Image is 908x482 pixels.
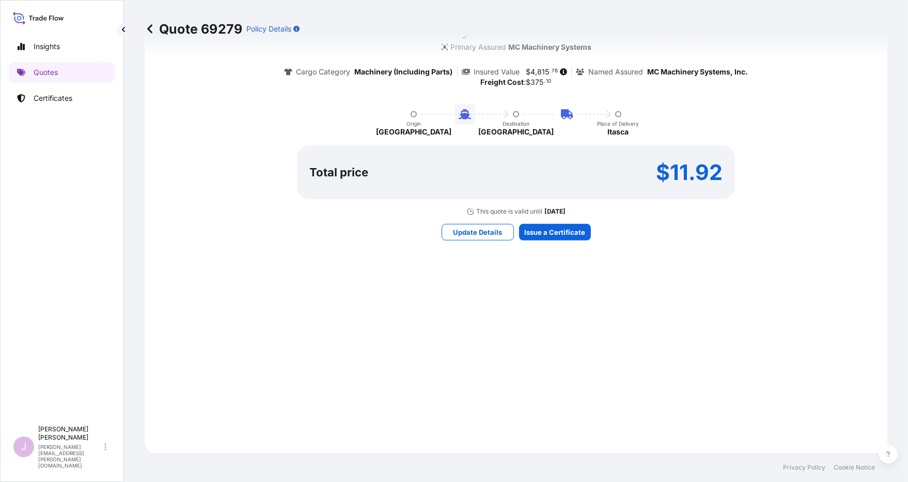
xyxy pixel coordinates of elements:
[9,62,115,83] a: Quotes
[481,77,552,87] p: :
[608,127,629,137] p: Itasca
[355,67,453,77] p: Machinery (Including Parts)
[246,24,291,34] p: Policy Details
[834,463,875,472] a: Cookie Notice
[38,425,102,442] p: [PERSON_NAME] [PERSON_NAME]
[598,120,639,127] p: Place of Delivery
[531,79,544,86] span: 375
[550,69,552,73] span: .
[647,67,748,77] p: MC Machinery Systems, Inc.
[536,68,538,76] span: ,
[442,224,514,240] button: Update Details
[552,69,558,73] span: 76
[478,127,554,137] p: [GEOGRAPHIC_DATA]
[519,224,591,240] button: Issue a Certificate
[538,68,550,76] span: 815
[531,68,536,76] span: 4
[34,41,60,52] p: Insights
[526,68,531,76] span: $
[9,88,115,109] a: Certificates
[145,21,242,37] p: Quote 69279
[481,78,524,86] b: Freight Cost
[9,36,115,57] a: Insights
[477,207,543,216] p: This quote is valid until
[524,227,585,237] p: Issue a Certificate
[783,463,825,472] a: Privacy Policy
[474,67,520,77] p: Insured Value
[588,67,643,77] p: Named Assured
[376,127,451,137] p: [GEOGRAPHIC_DATA]
[34,67,58,78] p: Quotes
[526,79,531,86] span: $
[545,207,566,216] p: [DATE]
[34,93,72,103] p: Certificates
[546,80,551,83] span: 10
[453,227,502,237] p: Update Details
[656,164,723,180] p: $11.92
[406,120,421,127] p: Origin
[38,444,102,469] p: [PERSON_NAME][EMAIL_ADDRESS][PERSON_NAME][DOMAIN_NAME]
[544,80,546,83] span: .
[309,167,368,177] p: Total price
[21,442,26,452] span: J
[503,120,529,127] p: Destination
[296,67,351,77] p: Cargo Category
